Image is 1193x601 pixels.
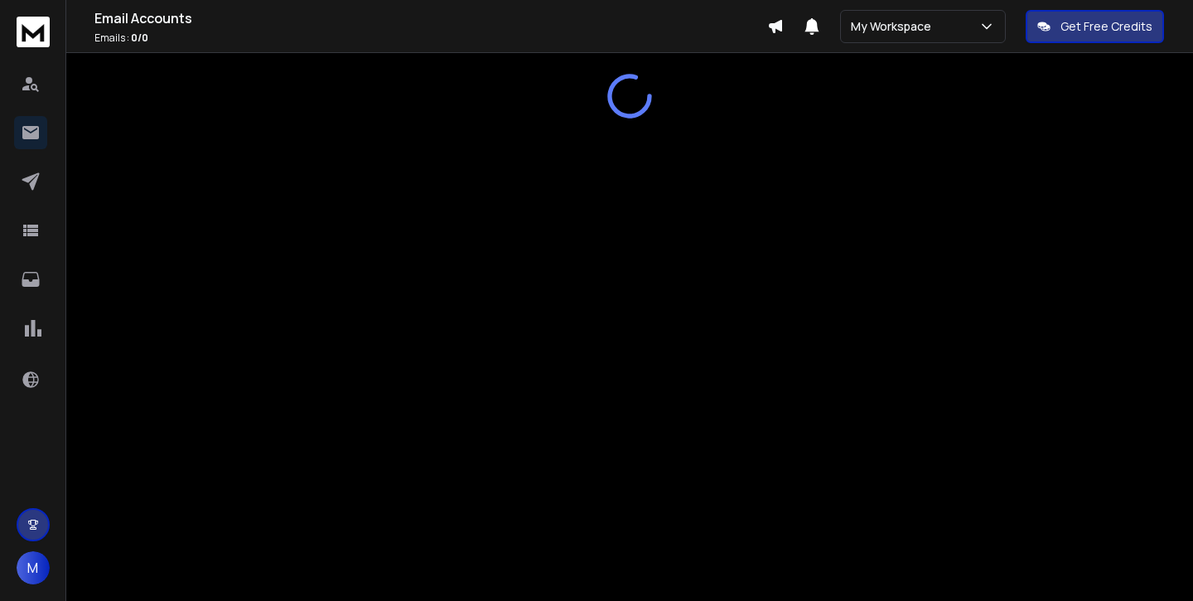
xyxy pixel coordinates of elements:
button: Get Free Credits [1026,10,1164,43]
button: M [17,551,50,584]
span: 0 / 0 [131,31,148,45]
img: logo [17,17,50,47]
p: Get Free Credits [1060,18,1152,35]
p: Emails : [94,32,767,45]
h1: Email Accounts [94,8,767,28]
p: My Workspace [851,18,938,35]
